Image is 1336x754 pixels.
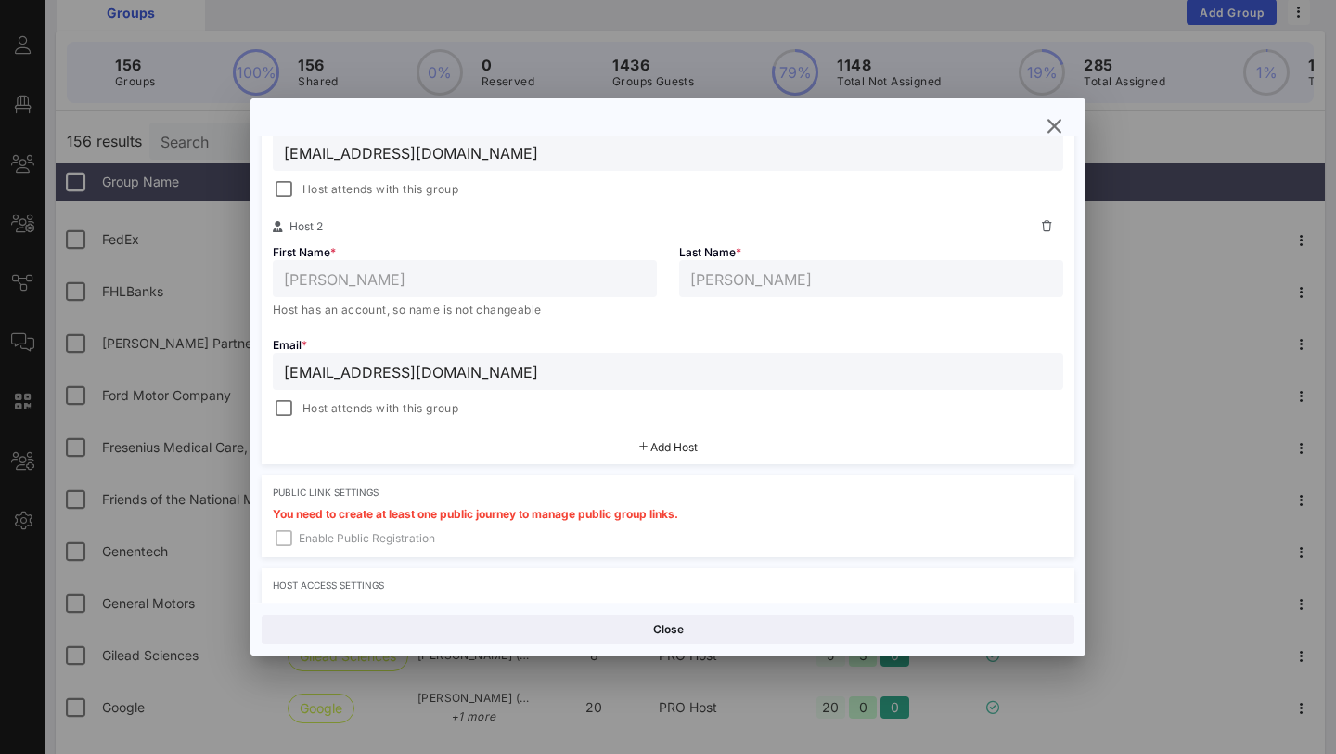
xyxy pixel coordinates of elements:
div: Public Link Settings [273,487,1063,498]
button: Close [262,615,1074,644]
span: You need to create at least one public journey to manage public group links. [273,507,678,521]
span: Last Name [679,245,741,259]
span: Host attends with this group [302,180,458,199]
span: Host has an account, so name is not changeable [273,303,541,317]
div: Host Access Settings [273,579,1063,591]
span: Host attends with this group [302,399,458,418]
button: Add Host [639,442,698,453]
span: Add Host [650,440,698,454]
span: First Name [273,245,336,259]
span: Host 2 [289,219,323,233]
span: Email [273,338,307,352]
div: This is what your Group Host will experience [273,602,1063,620]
